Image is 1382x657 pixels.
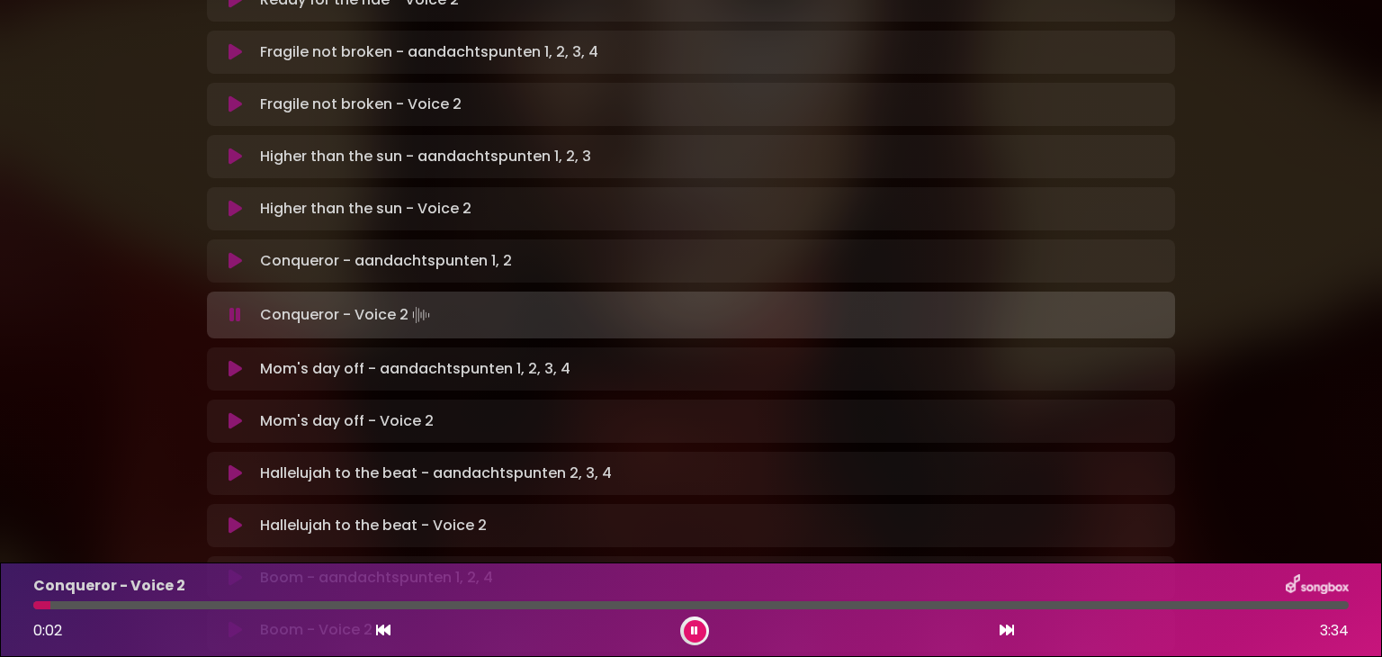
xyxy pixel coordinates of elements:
[260,463,612,484] p: Hallelujah to the beat - aandachtspunten 2, 3, 4
[260,198,471,220] p: Higher than the sun - Voice 2
[260,250,512,272] p: Conqueror - aandachtspunten 1, 2
[1320,620,1349,642] span: 3:34
[260,146,591,167] p: Higher than the sun - aandachtspunten 1, 2, 3
[260,358,570,380] p: Mom's day off - aandachtspunten 1, 2, 3, 4
[33,620,62,641] span: 0:02
[1286,574,1349,598] img: songbox-logo-white.png
[33,575,185,597] p: Conqueror - Voice 2
[260,515,487,536] p: Hallelujah to the beat - Voice 2
[408,302,434,328] img: waveform4.gif
[260,94,462,115] p: Fragile not broken - Voice 2
[260,410,434,432] p: Mom's day off - Voice 2
[260,302,434,328] p: Conqueror - Voice 2
[260,41,598,63] p: Fragile not broken - aandachtspunten 1, 2, 3, 4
